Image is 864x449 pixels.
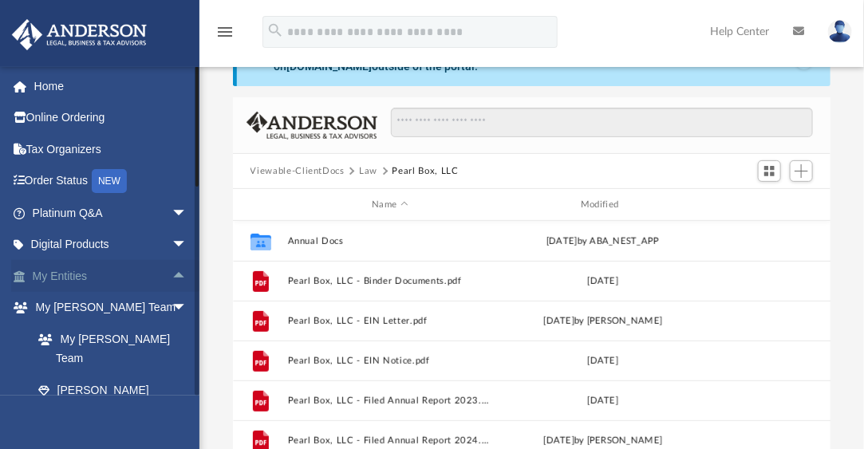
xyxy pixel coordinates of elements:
[359,164,377,179] button: Law
[11,133,211,165] a: Tax Organizers
[499,198,705,212] div: Modified
[287,356,493,366] button: Pearl Box, LLC - EIN Notice.pdf
[287,435,493,446] button: Pearl Box, LLC - Filed Annual Report 2024.pdf
[751,349,787,373] button: More options
[172,260,203,293] span: arrow_drop_up
[11,102,211,134] a: Online Ordering
[22,323,195,374] a: My [PERSON_NAME] Team
[286,198,492,212] div: Name
[500,274,706,289] div: [DATE]
[500,314,706,329] div: [DATE] by [PERSON_NAME]
[751,270,787,293] button: More options
[92,169,127,193] div: NEW
[215,22,235,41] i: menu
[11,70,211,102] a: Home
[790,160,814,183] button: Add
[287,316,493,326] button: Pearl Box, LLC - EIN Letter.pdf
[500,434,706,448] div: [DATE] by [PERSON_NAME]
[7,19,152,50] img: Anderson Advisors Platinum Portal
[393,164,459,179] button: Pearl Box, LLC
[11,229,211,261] a: Digital Productsarrow_drop_down
[172,292,203,325] span: arrow_drop_down
[239,198,279,212] div: id
[712,198,824,212] div: id
[11,292,203,324] a: My [PERSON_NAME] Teamarrow_drop_down
[287,276,493,286] button: Pearl Box, LLC - Binder Documents.pdf
[22,374,203,425] a: [PERSON_NAME] System
[215,30,235,41] a: menu
[828,20,852,43] img: User Pic
[391,108,813,138] input: Search files and folders
[11,197,211,229] a: Platinum Q&Aarrow_drop_down
[251,164,345,179] button: Viewable-ClientDocs
[500,234,706,249] div: [DATE] by ABA_NEST_APP
[287,236,493,246] button: Annual Docs
[172,229,203,262] span: arrow_drop_down
[500,354,706,368] div: [DATE]
[751,309,787,333] button: More options
[172,197,203,230] span: arrow_drop_down
[266,22,284,39] i: search
[758,160,782,183] button: Switch to Grid View
[11,260,211,292] a: My Entitiesarrow_drop_up
[11,165,211,198] a: Order StatusNEW
[500,394,706,408] div: [DATE]
[287,396,493,406] button: Pearl Box, LLC - Filed Annual Report 2023.pdf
